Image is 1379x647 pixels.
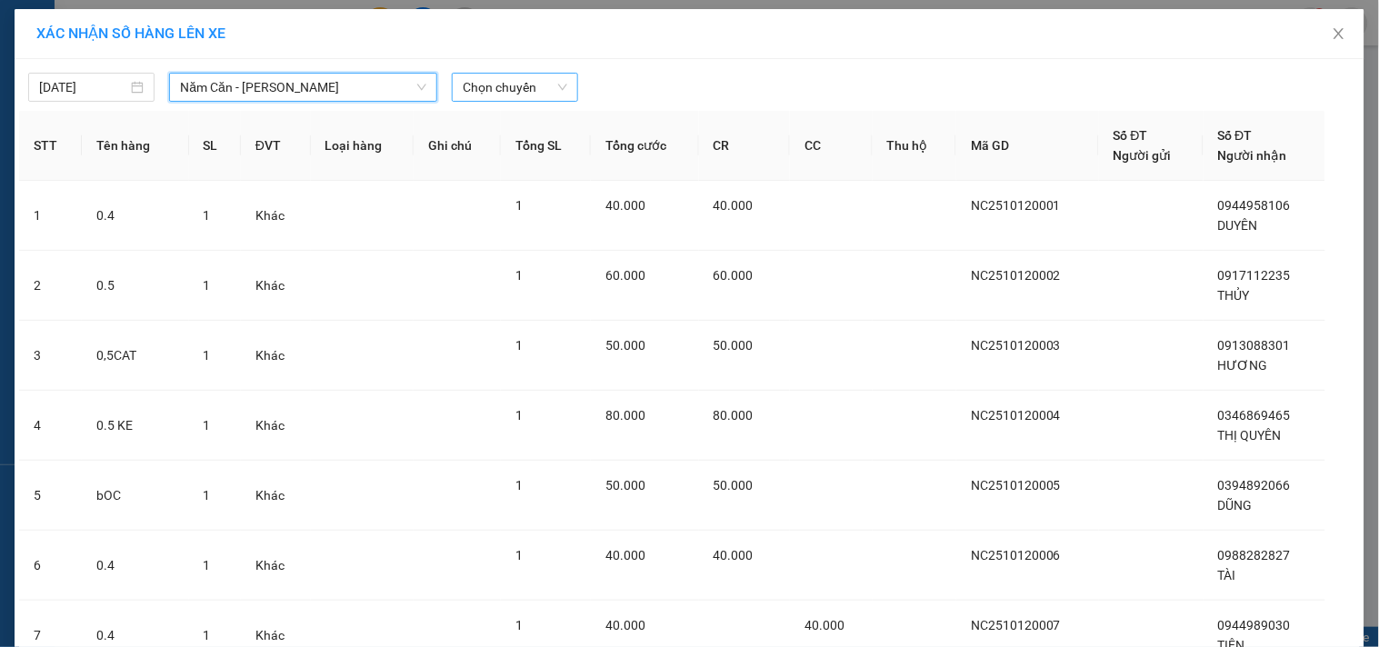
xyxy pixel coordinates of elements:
span: 1 [515,548,523,562]
td: 0,5CAT [82,321,188,391]
th: STT [19,111,82,181]
td: Khác [241,531,311,601]
span: 0394892066 [1218,478,1291,493]
td: Khác [241,321,311,391]
span: close [1332,26,1346,41]
span: 0944958106 [1218,198,1291,213]
span: 40.000 [605,618,645,632]
input: 12/10/2025 [39,77,127,97]
td: Khác [241,251,311,321]
th: Tổng cước [591,111,698,181]
span: 1 [204,628,211,642]
span: 1 [515,198,523,213]
span: 1 [515,478,523,493]
td: bOC [82,461,188,531]
span: NC2510120004 [971,408,1061,423]
span: Năm Căn - Hồ Chí Minh [180,74,426,101]
th: ĐVT [241,111,311,181]
span: 40.000 [804,618,844,632]
span: 50.000 [714,338,754,353]
td: 1 [19,181,82,251]
span: 60.000 [714,268,754,283]
span: THỦY [1218,288,1250,303]
td: 6 [19,531,82,601]
span: 1 [204,418,211,433]
td: Khác [241,461,311,531]
th: Thu hộ [873,111,956,181]
td: 5 [19,461,82,531]
img: logo.jpg [23,23,114,114]
span: TÀI [1218,568,1236,582]
span: 50.000 [605,478,645,493]
span: NC2510120003 [971,338,1061,353]
span: NC2510120007 [971,618,1061,632]
td: Khác [241,391,311,461]
span: 1 [204,278,211,293]
span: down [416,82,427,93]
span: Số ĐT [1218,128,1253,143]
span: 40.000 [605,548,645,562]
td: 0.5 [82,251,188,321]
span: 1 [204,208,211,223]
span: DŨNG [1218,498,1253,513]
span: NC2510120001 [971,198,1061,213]
span: 1 [515,618,523,632]
span: 80.000 [605,408,645,423]
td: 2 [19,251,82,321]
th: SL [189,111,241,181]
span: 1 [204,348,211,363]
span: 0944989030 [1218,618,1291,632]
span: 0917112235 [1218,268,1291,283]
td: Khác [241,181,311,251]
th: Tổng SL [501,111,591,181]
span: NC2510120005 [971,478,1061,493]
span: DUYÊN [1218,218,1258,233]
button: Close [1314,9,1364,60]
span: HƯƠNG [1218,358,1268,373]
span: 1 [515,408,523,423]
span: 0988282827 [1218,548,1291,562]
td: 0.4 [82,531,188,601]
span: NC2510120002 [971,268,1061,283]
span: Người gửi [1114,148,1172,163]
td: 0.5 KE [82,391,188,461]
th: Loại hàng [311,111,415,181]
span: 1 [204,558,211,572]
span: Số ĐT [1114,128,1148,143]
td: 4 [19,391,82,461]
span: 60.000 [605,268,645,283]
span: 1 [515,268,523,283]
b: GỬI : Trạm Năm Căn [23,132,252,162]
span: 40.000 [714,198,754,213]
th: Mã GD [956,111,1099,181]
span: Chọn chuyến [463,74,567,101]
span: 50.000 [714,478,754,493]
span: 40.000 [605,198,645,213]
span: 0346869465 [1218,408,1291,423]
td: 3 [19,321,82,391]
span: NC2510120006 [971,548,1061,562]
span: 1 [515,338,523,353]
span: 80.000 [714,408,754,423]
span: XÁC NHẬN SỐ HÀNG LÊN XE [36,25,225,42]
span: THỊ QUYÊN [1218,428,1282,443]
span: 50.000 [605,338,645,353]
span: 1 [204,488,211,503]
th: CR [699,111,790,181]
span: 0913088301 [1218,338,1291,353]
li: 26 Phó Cơ Điều, Phường 12 [170,45,760,67]
span: Người nhận [1218,148,1287,163]
li: Hotline: 02839552959 [170,67,760,90]
th: CC [790,111,873,181]
th: Tên hàng [82,111,188,181]
th: Ghi chú [414,111,501,181]
span: 40.000 [714,548,754,562]
td: 0.4 [82,181,188,251]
